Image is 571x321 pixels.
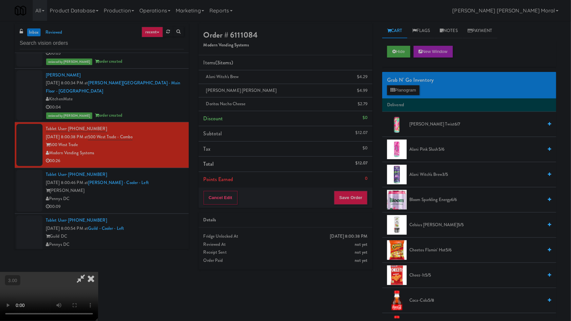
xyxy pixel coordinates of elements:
[46,103,184,111] div: 00:04
[355,257,368,263] span: not yet
[407,196,551,204] div: Bloom Sparkling Energy6/6
[204,145,210,153] span: Tax
[46,187,184,195] div: [PERSON_NAME]
[46,59,92,65] span: reviewed by [PERSON_NAME]
[88,179,149,186] a: [PERSON_NAME] - Cooler - Left
[356,129,368,137] div: $12.07
[46,241,184,249] div: Pennys DC
[425,272,431,278] span: 5/5
[46,171,107,177] a: Tablet User· [PHONE_NUMBER]
[363,144,367,152] div: $0
[204,115,223,122] span: Discount
[88,134,133,140] a: 500 West Trade - Combo
[206,87,277,93] span: [PERSON_NAME] [PERSON_NAME]
[46,149,184,157] div: Modern Vending Systems
[27,28,41,37] a: inbox
[204,130,222,137] span: Subtotal
[334,191,367,205] button: Save Order
[428,297,434,303] span: 5/8
[220,59,231,66] ng-pluralize: items
[409,196,543,204] span: Bloom Sparkling Energy
[46,126,107,132] a: Tablet User· [PHONE_NUMBER]
[204,59,233,66] span: Items
[46,217,107,223] a: Tablet User· [PHONE_NUMBER]
[15,69,189,123] li: [PERSON_NAME][DATE] 8:00:34 PM at[PERSON_NAME][GEOGRAPHIC_DATA] - Main Floor - [GEOGRAPHIC_DATA]K...
[407,120,551,128] div: [PERSON_NAME] Twist6/7
[407,171,551,179] div: Alani Witch's Brew3/5
[357,73,368,81] div: $4.29
[387,85,419,95] button: Planogram
[46,157,184,165] div: 00:26
[363,114,367,122] div: $0
[142,27,163,37] a: recent
[438,146,444,152] span: 5/6
[15,214,189,260] li: Tablet User· [PHONE_NUMBER][DATE] 8:00:54 PM atGuild - Cooler - LeftGuild DCPennys DC00:04
[446,247,452,253] span: 5/6
[204,43,368,48] h5: Modern Vending Systems
[387,75,551,85] div: Grab N' Go Inventory
[355,249,368,255] span: not yet
[204,241,368,249] div: Reviewed At
[409,271,543,279] span: Cheez-It
[414,46,453,58] button: New Window
[458,222,464,228] span: 5/5
[204,248,368,257] div: Receipt Sent
[442,171,448,177] span: 3/5
[455,121,460,127] span: 6/7
[407,221,551,229] div: Celsius [PERSON_NAME]5/5
[463,24,497,38] a: Payment
[204,191,238,205] button: Cancel Edit
[204,31,368,39] h4: Order # 6111084
[382,24,407,38] a: Cart
[435,24,463,38] a: Notes
[46,134,88,140] span: [DATE] 8:00:38 PM at
[46,49,184,58] div: 00:05
[15,168,189,214] li: Tablet User· [PHONE_NUMBER][DATE] 8:00:46 PM at[PERSON_NAME] - Cooler - Left[PERSON_NAME]Pennys D...
[409,171,543,179] span: Alani Witch's Brew
[365,175,367,183] div: 0
[204,257,368,265] div: Order Paid
[46,112,92,119] span: reviewed by [PERSON_NAME]
[20,37,184,49] input: Search vision orders
[46,95,184,103] div: KitchenMate
[95,58,122,64] span: order created
[407,145,551,154] div: Alani Pink Slush5/6
[204,216,368,224] div: Details
[44,28,64,37] a: reviewed
[46,80,88,86] span: [DATE] 8:00:34 PM at
[46,232,184,241] div: Guild DC
[206,101,246,107] span: Doritos Nacho Cheese
[330,232,368,241] div: [DATE] 8:00:38 PM
[387,46,410,58] button: Hide
[409,246,543,254] span: Cheetos Flamin' Hot
[409,221,543,229] span: Celsius [PERSON_NAME]
[357,87,368,95] div: $4.99
[407,24,435,38] a: Flags
[206,74,239,80] span: Alani Witch's Brew
[46,195,184,203] div: Pennys DC
[407,246,551,254] div: Cheetos Flamin' Hot5/6
[409,120,543,128] span: [PERSON_NAME] Twist
[382,98,556,112] li: Delivered
[358,100,368,108] div: $2.79
[46,225,88,231] span: [DATE] 8:00:54 PM at
[46,141,184,149] div: 500 West Trade
[407,296,551,305] div: Coca-Cola5/8
[15,122,189,168] li: Tablet User· [PHONE_NUMBER][DATE] 8:00:38 PM at500 West Trade - Combo500 West TradeModern Vending...
[46,72,80,78] a: [PERSON_NAME]
[46,248,184,257] div: 00:04
[66,171,107,177] span: · [PHONE_NUMBER]
[215,59,233,66] span: (3 )
[409,145,543,154] span: Alani Pink Slush
[409,296,543,305] span: Coca-Cola
[46,179,88,186] span: [DATE] 8:00:46 PM at
[407,271,551,279] div: Cheez-It5/5
[46,80,181,94] a: [PERSON_NAME][GEOGRAPHIC_DATA] - Main Floor - [GEOGRAPHIC_DATA]
[355,241,368,247] span: not yet
[66,217,107,223] span: · [PHONE_NUMBER]
[46,203,184,211] div: 00:09
[204,160,214,168] span: Total
[95,112,122,118] span: order created
[451,196,457,203] span: 6/6
[204,176,233,183] span: Points Earned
